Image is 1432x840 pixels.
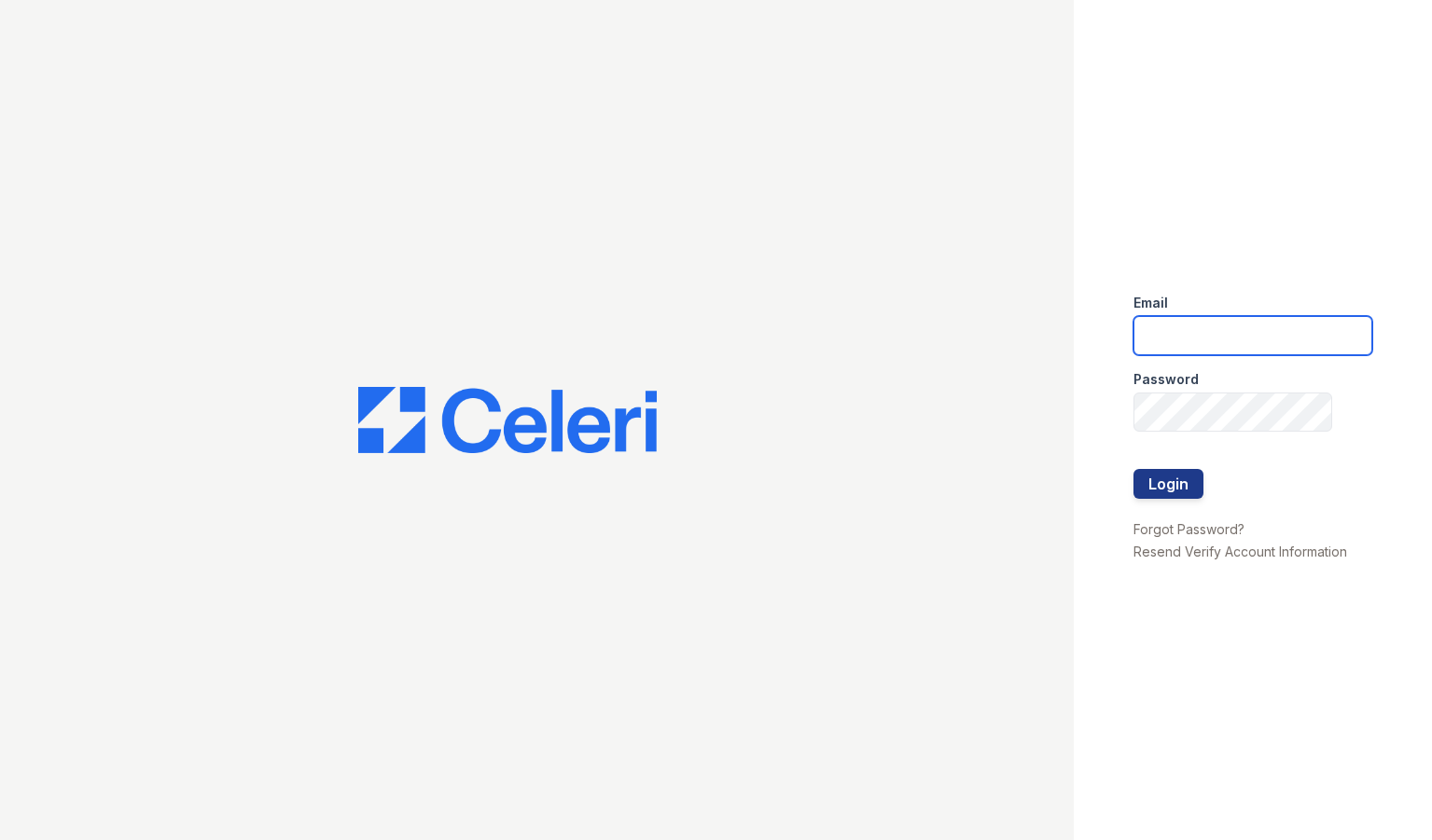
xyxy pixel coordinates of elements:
a: Resend Verify Account Information [1133,544,1347,559]
img: CE_Logo_Blue-a8612792a0a2168367f1c8372b55b34899dd931a85d93a1a3d3e32e68fde9ad4.png [358,387,657,454]
label: Password [1133,370,1199,389]
label: Email [1133,294,1168,312]
a: Forgot Password? [1133,521,1244,537]
button: Login [1133,469,1203,499]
